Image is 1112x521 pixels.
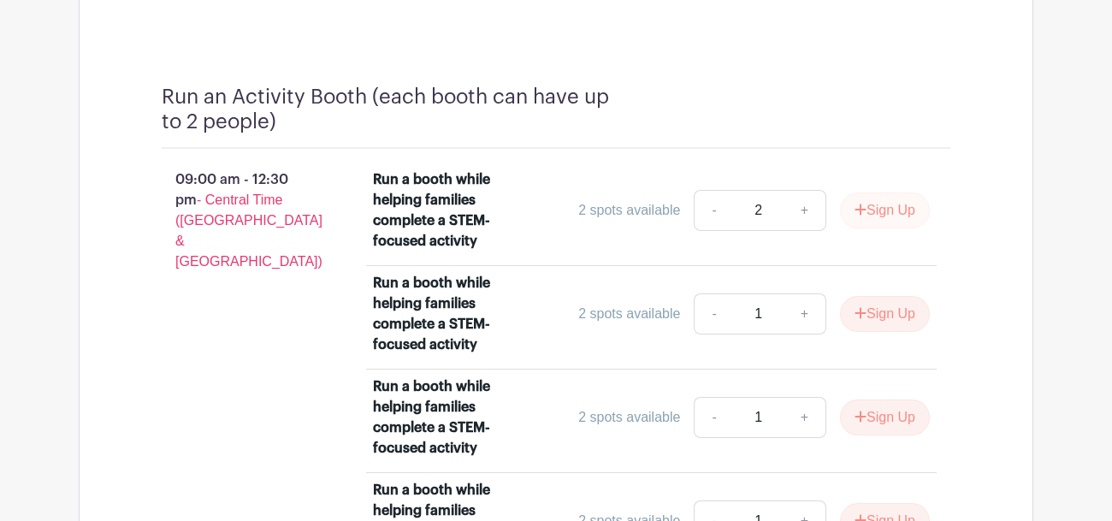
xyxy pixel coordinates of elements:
[373,376,492,459] div: Run a booth while helping families complete a STEM-focused activity
[578,407,680,428] div: 2 spots available
[784,190,826,231] a: +
[134,163,346,279] p: 09:00 am - 12:30 pm
[694,397,733,438] a: -
[162,85,632,134] h4: Run an Activity Booth (each booth can have up to 2 people)
[840,192,930,228] button: Sign Up
[578,304,680,324] div: 2 spots available
[840,400,930,435] button: Sign Up
[578,200,680,221] div: 2 spots available
[694,190,733,231] a: -
[784,293,826,335] a: +
[373,169,492,252] div: Run a booth while helping families complete a STEM-focused activity
[784,397,826,438] a: +
[373,273,492,355] div: Run a booth while helping families complete a STEM-focused activity
[840,296,930,332] button: Sign Up
[175,192,322,269] span: - Central Time ([GEOGRAPHIC_DATA] & [GEOGRAPHIC_DATA])
[694,293,733,335] a: -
